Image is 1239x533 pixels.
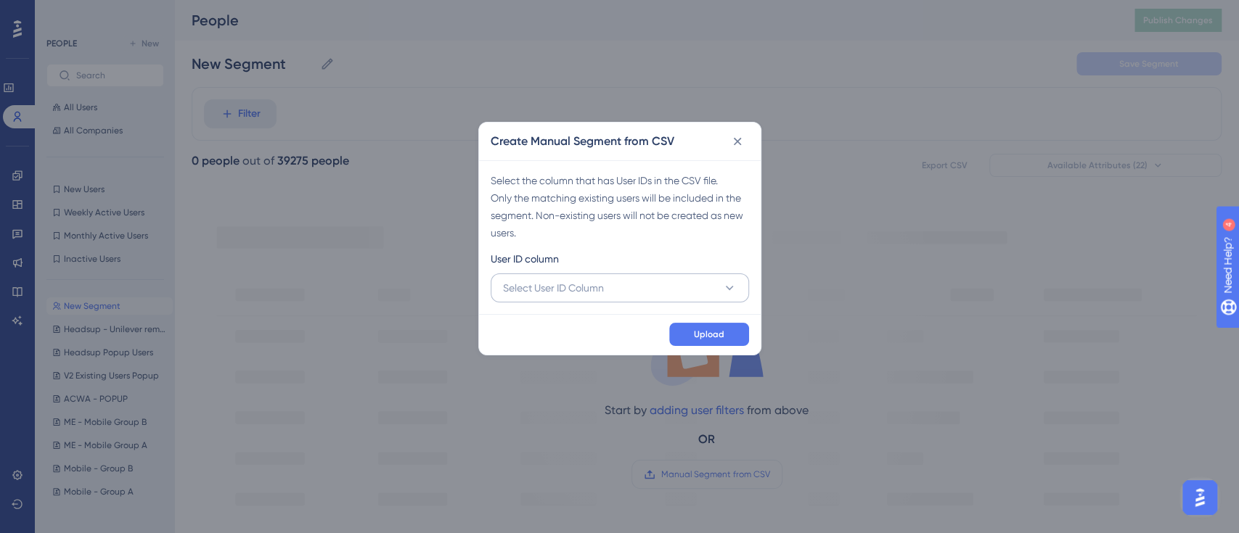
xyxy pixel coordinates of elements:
span: Need Help? [34,4,91,21]
span: Upload [694,329,724,340]
span: Select User ID Column [503,279,604,297]
span: User ID column [491,250,559,268]
div: 4 [101,7,105,19]
h2: Create Manual Segment from CSV [491,133,674,150]
iframe: UserGuiding AI Assistant Launcher [1178,476,1222,519]
div: Select the column that has User IDs in the CSV file. Only the matching existing users will be inc... [491,172,749,241]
